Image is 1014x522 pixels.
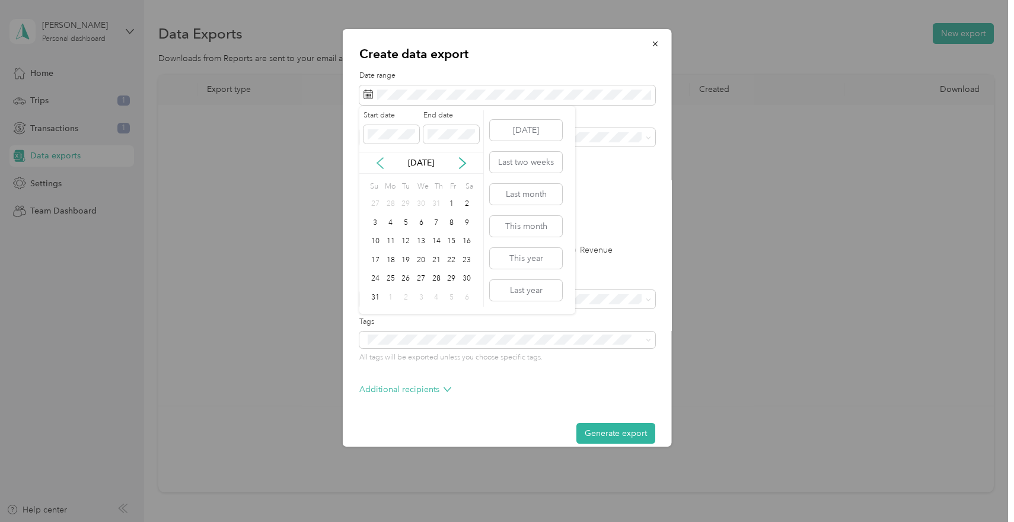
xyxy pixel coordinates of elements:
[423,110,479,121] label: End date
[368,215,383,230] div: 3
[383,272,398,287] div: 25
[448,178,459,195] div: Fr
[413,253,429,268] div: 20
[398,234,413,249] div: 12
[429,272,444,287] div: 28
[490,120,562,141] button: [DATE]
[398,253,413,268] div: 19
[398,290,413,305] div: 2
[429,234,444,249] div: 14
[429,197,444,212] div: 31
[444,197,460,212] div: 1
[368,272,383,287] div: 24
[567,246,613,254] label: Revenue
[459,253,474,268] div: 23
[459,272,474,287] div: 30
[359,71,655,81] label: Date range
[368,234,383,249] div: 10
[383,215,398,230] div: 4
[396,157,446,169] p: [DATE]
[490,280,562,301] button: Last year
[948,456,1014,522] iframe: Everlance-gr Chat Button Frame
[398,215,413,230] div: 5
[400,178,411,195] div: Tu
[490,152,562,173] button: Last two weeks
[398,272,413,287] div: 26
[359,352,655,363] p: All tags will be exported unless you choose specific tags.
[413,272,429,287] div: 27
[413,234,429,249] div: 13
[368,178,379,195] div: Su
[444,215,460,230] div: 8
[459,234,474,249] div: 16
[359,317,655,327] label: Tags
[490,248,562,269] button: This year
[383,253,398,268] div: 18
[459,290,474,305] div: 6
[490,184,562,205] button: Last month
[413,215,429,230] div: 6
[413,197,429,212] div: 30
[444,272,460,287] div: 29
[429,215,444,230] div: 7
[444,290,460,305] div: 5
[576,423,655,444] button: Generate export
[429,290,444,305] div: 4
[383,197,398,212] div: 28
[415,178,429,195] div: We
[383,290,398,305] div: 1
[383,234,398,249] div: 11
[433,178,444,195] div: Th
[398,197,413,212] div: 29
[368,197,383,212] div: 27
[463,178,474,195] div: Sa
[359,383,451,396] p: Additional recipients
[459,197,474,212] div: 2
[368,290,383,305] div: 31
[368,253,383,268] div: 17
[444,253,460,268] div: 22
[363,110,419,121] label: Start date
[413,290,429,305] div: 3
[429,253,444,268] div: 21
[459,215,474,230] div: 9
[383,178,396,195] div: Mo
[490,216,562,237] button: This month
[359,46,655,62] p: Create data export
[444,234,460,249] div: 15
